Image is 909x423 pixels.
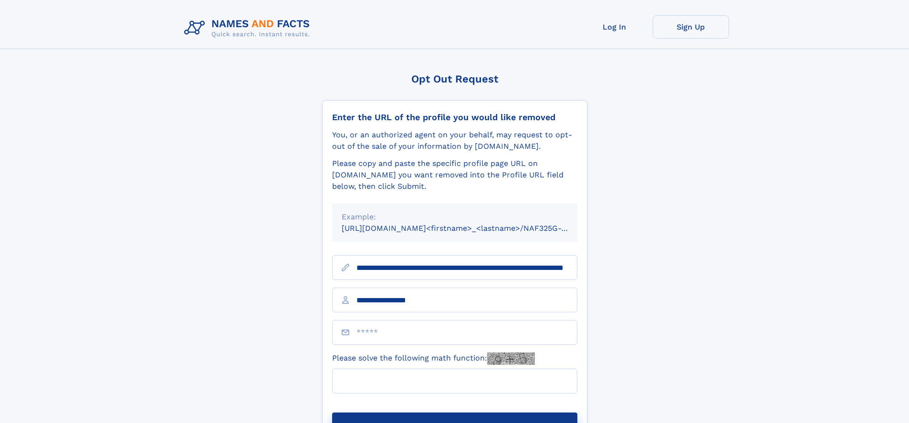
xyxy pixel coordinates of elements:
[332,112,577,123] div: Enter the URL of the profile you would like removed
[576,15,653,39] a: Log In
[332,352,535,365] label: Please solve the following math function:
[342,211,568,223] div: Example:
[180,15,318,41] img: Logo Names and Facts
[653,15,729,39] a: Sign Up
[332,129,577,152] div: You, or an authorized agent on your behalf, may request to opt-out of the sale of your informatio...
[342,224,596,233] small: [URL][DOMAIN_NAME]<firstname>_<lastname>/NAF325G-xxxxxxxx
[332,158,577,192] div: Please copy and paste the specific profile page URL on [DOMAIN_NAME] you want removed into the Pr...
[322,73,587,85] div: Opt Out Request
